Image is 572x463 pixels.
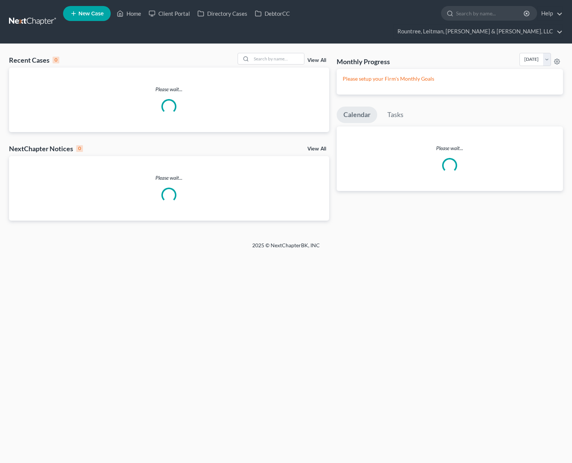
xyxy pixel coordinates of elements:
a: Rountree, Leitman, [PERSON_NAME] & [PERSON_NAME], LLC [394,25,563,38]
div: NextChapter Notices [9,144,83,153]
h3: Monthly Progress [337,57,390,66]
a: DebtorCC [251,7,294,20]
a: Client Portal [145,7,194,20]
p: Please wait... [9,174,329,182]
div: 2025 © NextChapterBK, INC [72,242,500,255]
div: 0 [53,57,59,63]
div: 0 [76,145,83,152]
p: Please wait... [9,86,329,93]
p: Please wait... [337,144,563,152]
input: Search by name... [456,6,525,20]
p: Please setup your Firm's Monthly Goals [343,75,557,83]
a: Directory Cases [194,7,251,20]
div: Recent Cases [9,56,59,65]
a: Help [537,7,563,20]
span: New Case [78,11,104,17]
a: Tasks [381,107,410,123]
a: Calendar [337,107,377,123]
a: Home [113,7,145,20]
a: View All [307,58,326,63]
a: View All [307,146,326,152]
input: Search by name... [251,53,304,64]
